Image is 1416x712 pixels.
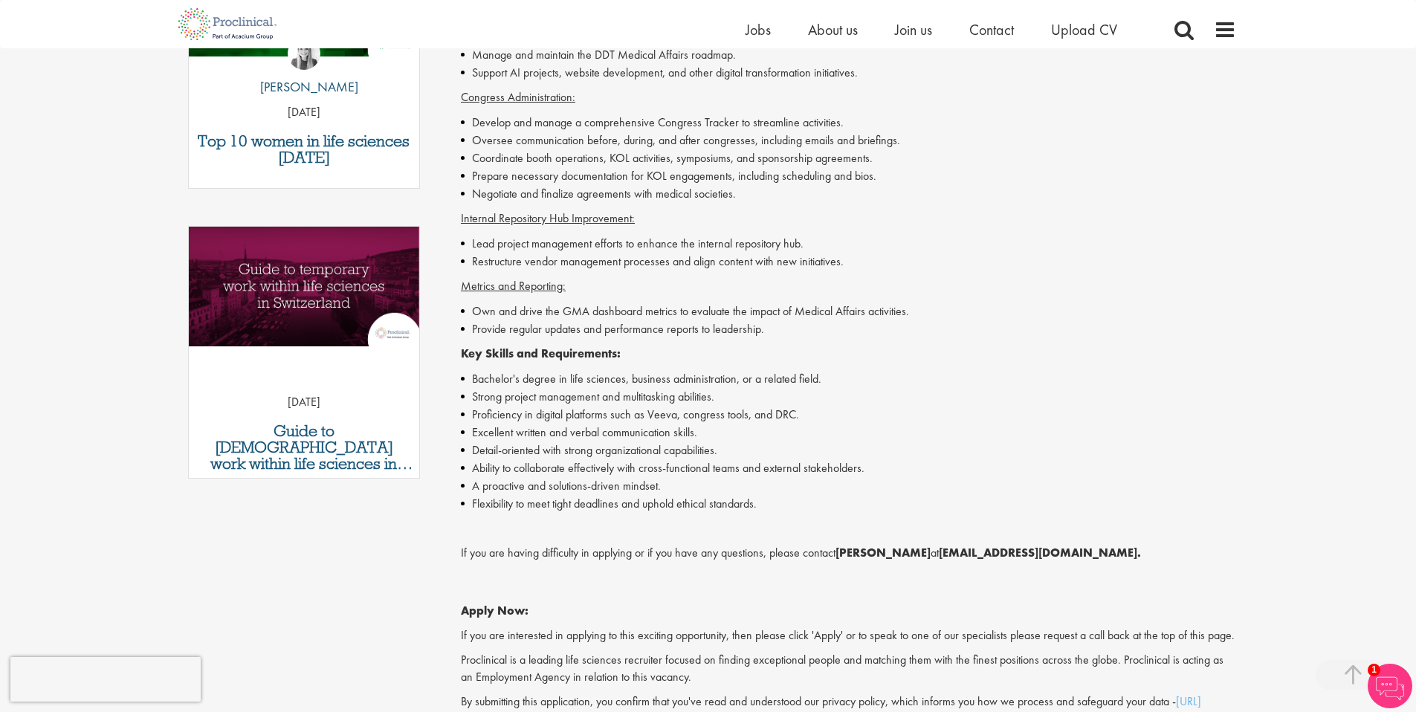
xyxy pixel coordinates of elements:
[461,46,1236,64] li: Manage and maintain the DDT Medical Affairs roadmap.
[461,167,1236,185] li: Prepare necessary documentation for KOL engagements, including scheduling and bios.
[189,227,420,358] a: Link to a post
[461,424,1236,441] li: Excellent written and verbal communication skills.
[189,394,420,411] p: [DATE]
[461,302,1236,320] li: Own and drive the GMA dashboard metrics to evaluate the impact of Medical Affairs activities.
[249,77,358,97] p: [PERSON_NAME]
[461,346,621,361] strong: Key Skills and Requirements:
[461,149,1236,167] li: Coordinate booth operations, KOL activities, symposiums, and sponsorship agreements.
[895,20,932,39] a: Join us
[461,253,1236,271] li: Restructure vendor management processes and align content with new initiatives.
[1051,20,1117,39] a: Upload CV
[461,406,1236,424] li: Proficiency in digital platforms such as Veeva, congress tools, and DRC.
[461,388,1236,406] li: Strong project management and multitasking abilities.
[288,37,320,70] img: Hannah Burke
[461,132,1236,149] li: Oversee communication before, during, and after congresses, including emails and briefings.
[461,477,1236,495] li: A proactive and solutions-driven mindset.
[461,603,528,618] strong: Apply Now:
[461,545,1236,562] p: If you are having difficulty in applying or if you have any questions, please contact at
[196,133,413,166] a: Top 10 women in life sciences [DATE]
[1368,664,1380,676] span: 1
[835,545,931,560] strong: [PERSON_NAME]
[461,235,1236,253] li: Lead project management efforts to enhance the internal repository hub.
[461,114,1236,132] li: Develop and manage a comprehensive Congress Tracker to streamline activities.
[461,278,566,294] span: Metrics and Reporting:
[461,64,1236,82] li: Support AI projects, website development, and other digital transformation initiatives.
[939,545,1141,560] strong: [EMAIL_ADDRESS][DOMAIN_NAME].
[808,20,858,39] a: About us
[1368,664,1412,708] img: Chatbot
[461,320,1236,338] li: Provide regular updates and performance reports to leadership.
[10,657,201,702] iframe: reCAPTCHA
[249,37,358,104] a: Hannah Burke [PERSON_NAME]
[461,652,1236,686] p: Proclinical is a leading life sciences recruiter focused on finding exceptional people and matchi...
[461,441,1236,459] li: Detail-oriented with strong organizational capabilities.
[461,627,1236,644] p: If you are interested in applying to this exciting opportunity, then please click 'Apply' or to s...
[461,370,1236,388] li: Bachelor's degree in life sciences, business administration, or a related field.
[461,210,635,226] span: Internal Repository Hub Improvement:
[746,20,771,39] a: Jobs
[189,104,420,121] p: [DATE]
[196,423,413,472] a: Guide to [DEMOGRAPHIC_DATA] work within life sciences in [GEOGRAPHIC_DATA]
[461,495,1236,513] li: Flexibility to meet tight deadlines and uphold ethical standards.
[461,89,575,105] span: Congress Administration:
[461,185,1236,203] li: Negotiate and finalize agreements with medical societies.
[461,459,1236,477] li: Ability to collaborate effectively with cross-functional teams and external stakeholders.
[969,20,1014,39] a: Contact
